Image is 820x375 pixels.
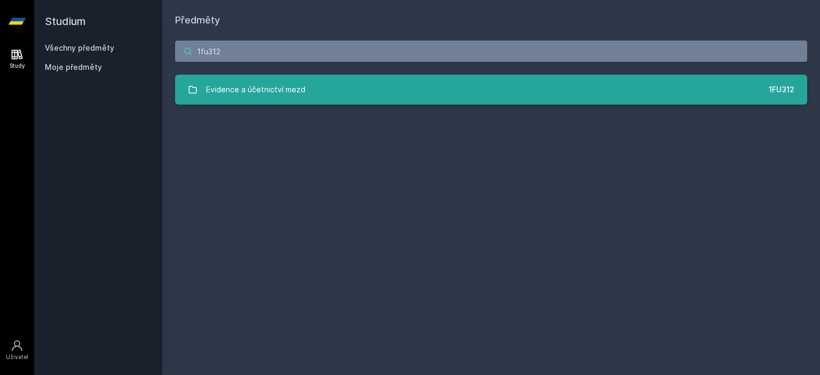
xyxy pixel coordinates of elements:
span: Moje předměty [45,62,102,73]
a: Evidence a účetnictví mezd 1FU312 [175,75,807,105]
input: Název nebo ident předmětu… [175,41,807,62]
h1: Předměty [175,13,807,28]
div: 1FU312 [769,84,794,95]
div: Study [10,62,25,70]
a: Study [2,43,32,75]
a: Uživatel [2,334,32,366]
div: Uživatel [6,353,28,361]
a: Všechny předměty [45,43,114,52]
div: Evidence a účetnictví mezd [206,79,305,100]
